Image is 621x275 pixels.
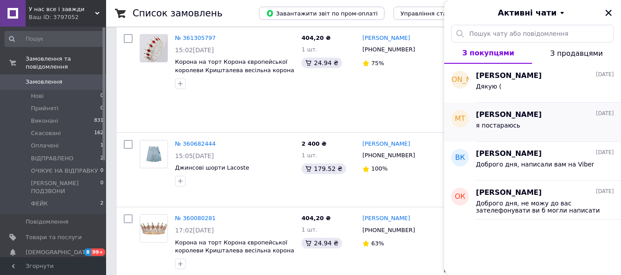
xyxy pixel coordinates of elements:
a: [PERSON_NAME] [362,34,410,43]
button: Активні чати [469,7,596,19]
div: 179.52 ₴ [301,163,346,174]
span: Повідомлення [26,218,69,226]
span: [PERSON_NAME] ПОДЗВОНИ [31,179,100,195]
img: Фото товару [140,35,168,62]
span: Доброго дня, написали вам на Viber [476,161,594,168]
span: 17:02[DATE] [175,227,214,234]
span: Прийняті [31,105,58,112]
span: Товари та послуги [26,233,82,241]
span: Виконані [31,117,58,125]
span: ОК [455,192,465,202]
span: [DEMOGRAPHIC_DATA] [26,248,91,256]
span: Активні чати [498,7,556,19]
button: З покупцями [444,43,532,64]
span: 8 [84,248,91,256]
span: ФЕЙК [31,200,48,208]
span: 100% [371,165,388,172]
button: З продавцями [532,43,621,64]
button: MT[PERSON_NAME][DATE]я постараюсь [444,103,621,142]
input: Пошук [4,31,104,47]
span: 0 [100,92,103,100]
span: [PERSON_NAME] [476,110,542,120]
span: Замовлення та повідомлення [26,55,106,71]
span: 831 [94,117,103,125]
span: 162 [94,129,103,137]
input: Пошук чату або повідомлення [451,25,614,43]
a: Фото товару [140,140,168,168]
span: 1 шт. [301,226,317,233]
span: ВІДПРАВЛЕНО [31,155,73,163]
span: [PERSON_NAME] [476,188,542,198]
span: 1 шт. [301,46,317,53]
span: 1 [100,142,103,150]
span: 404,20 ₴ [301,215,331,221]
a: № 360682444 [175,140,216,147]
a: [PERSON_NAME] [362,214,410,223]
button: ОК[PERSON_NAME][DATE]Доброго дня, не можу до вас зателефонувати ви б могли написати нам на Viber [444,181,621,220]
span: Нові [31,92,44,100]
span: [PERSON_NAME] [476,71,542,81]
div: Ваш ID: 3797052 [29,13,106,21]
img: Фото товару [140,215,168,242]
a: № 361305797 [175,35,216,41]
span: 0 [100,179,103,195]
span: 0 [100,105,103,112]
div: [PHONE_NUMBER] [361,225,417,236]
span: Доброго дня, не можу до вас зателефонувати ви б могли написати нам на Viber [476,200,602,214]
span: MT [455,114,465,124]
span: 2 400 ₴ [301,140,326,147]
span: 0 [100,167,103,175]
span: Замовлення [26,78,62,86]
span: ВК [455,153,465,163]
span: 2 [100,200,103,208]
a: Корона на торт Корона європейської королеви Кришталева весільна корона [PERSON_NAME] Театражна ті... [175,58,294,90]
div: 24.94 ₴ [301,238,342,248]
button: ВК[PERSON_NAME][DATE]Доброго дня, написали вам на Viber [444,142,621,181]
span: З продавцями [550,49,603,58]
button: [PERSON_NAME][PERSON_NAME][DATE]Дякую ( [444,64,621,103]
span: [DATE] [596,71,614,78]
span: 2 [100,155,103,163]
span: [DATE] [596,149,614,156]
span: 75% [371,60,384,66]
a: Джинсові шорти Lacoste [175,164,249,171]
span: Дякую ( [476,83,502,90]
span: Скасовані [31,129,61,137]
span: 15:02[DATE] [175,46,214,54]
span: Управління статусами [400,10,468,17]
a: № 360080281 [175,215,216,221]
img: Фото товару [143,140,164,168]
span: [PERSON_NAME] [476,149,542,159]
span: 99+ [91,248,106,256]
span: У нас все і завжди [29,5,95,13]
span: 15:05[DATE] [175,152,214,159]
a: Корона на торт Корона європейської королеви Кришталева весільна корона [PERSON_NAME] Театражна ті... [175,239,294,271]
h1: Список замовлень [133,8,222,19]
div: [PHONE_NUMBER] [361,150,417,161]
span: [DATE] [596,188,614,195]
a: [PERSON_NAME] [362,140,410,148]
span: я постараюсь [476,122,520,129]
button: Управління статусами [393,7,475,20]
span: [DATE] [596,110,614,117]
span: Оплачені [31,142,59,150]
span: ОЧІКУЄ НА ВІДПРАВКУ [31,167,98,175]
button: Закрити [603,8,614,18]
span: З покупцями [462,49,514,57]
span: 63% [371,240,384,247]
div: [PHONE_NUMBER] [361,44,417,55]
span: [PERSON_NAME] [431,75,490,85]
button: Завантажити звіт по пром-оплаті [259,7,385,20]
span: 404,20 ₴ [301,35,331,41]
span: 1 шт. [301,152,317,159]
span: Завантажити звіт по пром-оплаті [266,9,377,17]
div: 24.94 ₴ [301,58,342,68]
